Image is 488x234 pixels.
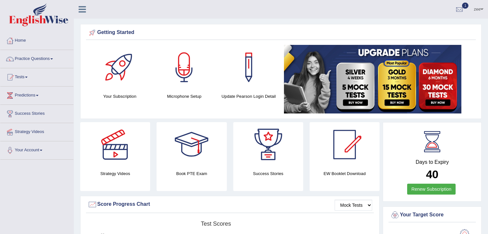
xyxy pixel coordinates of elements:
[91,93,149,100] h4: Your Subscription
[462,3,468,9] span: 1
[407,184,456,195] a: Renew Subscription
[310,170,380,177] h4: EW Booklet Download
[0,141,73,157] a: Your Account
[390,210,474,220] div: Your Target Score
[88,28,474,38] div: Getting Started
[426,168,439,180] b: 40
[220,93,278,100] h4: Update Pearson Login Detail
[0,50,73,66] a: Practice Questions
[155,93,213,100] h4: Microphone Setup
[157,170,227,177] h4: Book PTE Exam
[0,123,73,139] a: Strategy Videos
[201,221,231,227] tspan: Test scores
[233,170,303,177] h4: Success Stories
[0,105,73,121] a: Success Stories
[390,159,474,165] h4: Days to Expiry
[0,32,73,48] a: Home
[80,170,150,177] h4: Strategy Videos
[284,45,461,113] img: small5.jpg
[0,68,73,84] a: Tests
[88,200,372,209] div: Score Progress Chart
[0,87,73,103] a: Predictions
